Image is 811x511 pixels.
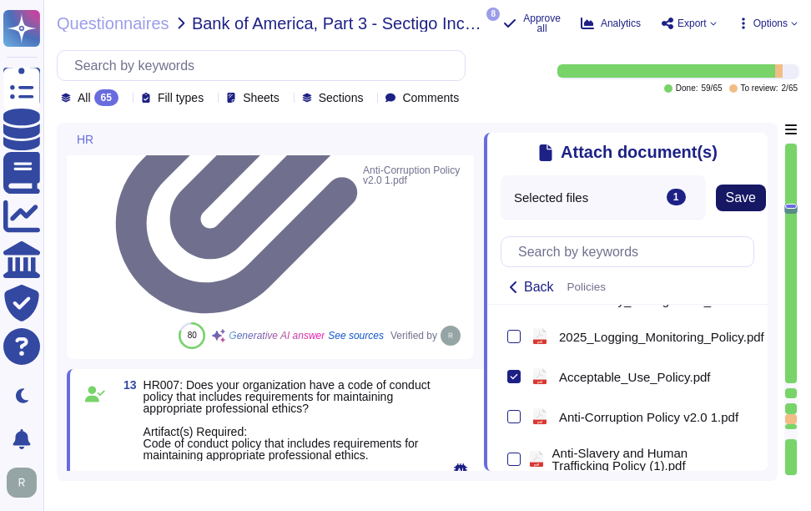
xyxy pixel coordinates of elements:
input: Search by keywords [510,237,753,266]
span: Questionnaires [57,15,169,32]
span: All [78,92,91,104]
span: Approve all [523,13,561,33]
span: Fill types [158,92,204,104]
button: Back [501,277,561,297]
span: 8 [486,8,500,21]
span: Bank of America, Part 3 - Sectigo Inc BPQ Self Perform [192,15,483,32]
span: Back [524,281,554,294]
span: Generative AI answer [229,331,325,341]
div: 65 [94,89,118,106]
span: See sources [328,331,384,341]
span: Export [678,18,707,28]
span: 2025 Vulnerability_Management_Procedure.pdf [557,281,793,306]
span: Selected files [514,191,588,204]
button: Save [716,185,766,211]
span: Save [726,191,756,205]
span: 80 [188,331,197,340]
input: Search by keywords [66,51,465,80]
span: HR [77,134,93,145]
span: 2 / 65 [782,84,798,93]
span: Done: [676,84,698,93]
span: Verified by [390,331,437,341]
div: 1 [667,189,686,205]
img: user [441,326,461,346]
span: Anti-Slavery and Human Trafficking Policy (1).pdf [552,447,748,472]
button: Analytics [581,17,641,30]
button: user [3,464,48,501]
span: Sections [319,92,364,104]
span: Attach document(s) [561,143,718,162]
span: To review: [741,84,778,93]
span: Anti-Corruption Policy v2.0 1.pdf [363,162,464,189]
span: Sheets [243,92,280,104]
span: Comments [402,92,459,104]
img: user [7,468,37,498]
span: Policies [567,281,607,293]
button: Approve all [503,13,561,33]
span: 13 [117,379,137,391]
span: Acceptable_Use_Policy.pdf [559,371,711,383]
span: Anti-Corruption Policy v2.0 1.pdf [559,411,738,423]
span: Options [753,18,788,28]
span: Analytics [601,18,641,28]
span: 2025_Logging_Monitoring_Policy.pdf [559,331,764,343]
span: 59 / 65 [701,84,722,93]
